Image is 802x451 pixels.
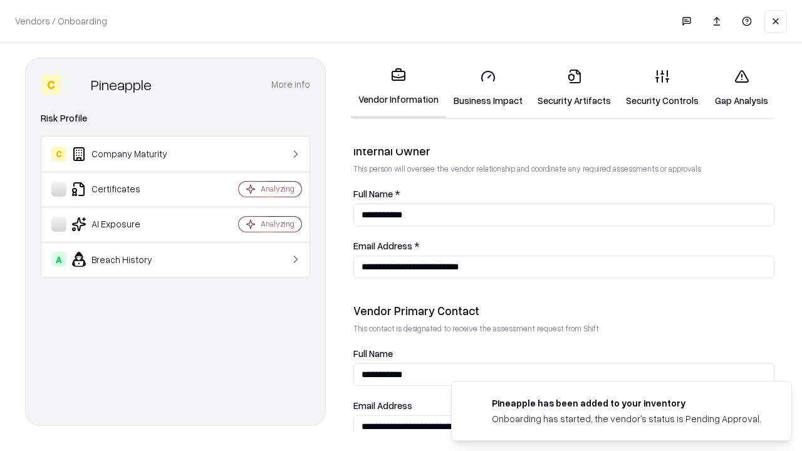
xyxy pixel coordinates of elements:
a: Vendor Information [351,58,446,118]
a: Security Artifacts [530,59,618,117]
label: Full Name [353,349,774,358]
a: Gap Analysis [706,59,777,117]
a: Business Impact [446,59,530,117]
button: More info [271,73,310,96]
label: Email Address * [353,241,774,251]
div: Analyzing [261,184,294,194]
img: pineappleenergy.com [467,397,482,412]
div: Internal Owner [353,143,774,158]
div: Onboarding has started, the vendor's status is Pending Approval. [492,412,761,425]
div: C [51,147,66,162]
div: Pineapple [91,75,152,95]
div: Pineapple has been added to your inventory [492,397,761,410]
img: Pineapple [66,75,86,95]
div: AI Exposure [51,217,201,232]
label: Email Address [353,401,774,410]
p: Vendors / Onboarding [15,14,107,28]
div: Breach History [51,252,201,267]
div: A [51,252,66,267]
div: C [41,75,61,95]
div: Vendor Primary Contact [353,303,774,318]
div: Certificates [51,182,201,197]
a: Security Controls [618,59,706,117]
div: Risk Profile [41,111,310,126]
p: This contact is designated to receive the assessment request from Shift [353,323,774,334]
div: Company Maturity [51,147,201,162]
p: This person will oversee the vendor relationship and coordinate any required assessments or appro... [353,163,774,174]
div: Analyzing [261,219,294,229]
label: Full Name * [353,189,774,199]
